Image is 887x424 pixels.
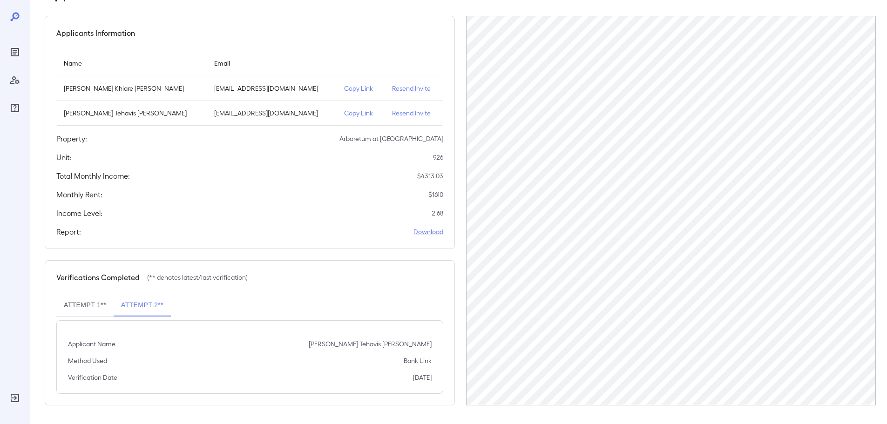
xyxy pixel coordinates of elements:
p: (** denotes latest/last verification) [147,273,248,282]
p: Copy Link [344,108,377,118]
p: Resend Invite [392,108,436,118]
div: Log Out [7,390,22,405]
p: Bank Link [404,356,432,365]
p: Resend Invite [392,84,436,93]
p: [PERSON_NAME] Tehavis [PERSON_NAME] [309,339,432,349]
p: [EMAIL_ADDRESS][DOMAIN_NAME] [214,108,329,118]
div: Reports [7,45,22,60]
p: [PERSON_NAME] Khiare [PERSON_NAME] [64,84,199,93]
th: Email [207,50,337,76]
p: [EMAIL_ADDRESS][DOMAIN_NAME] [214,84,329,93]
p: Verification Date [68,373,117,382]
h5: Unit: [56,152,72,163]
div: Manage Users [7,73,22,87]
p: [DATE] [413,373,432,382]
button: Attempt 2** [114,294,171,316]
p: Arboretum at [GEOGRAPHIC_DATA] [339,134,443,143]
p: 926 [433,153,443,162]
h5: Monthly Rent: [56,189,102,200]
button: Attempt 1** [56,294,114,316]
p: $ 4313.03 [417,171,443,181]
p: $ 1610 [428,190,443,199]
a: Download [413,227,443,236]
h5: Report: [56,226,81,237]
h5: Income Level: [56,208,102,219]
div: FAQ [7,101,22,115]
p: Copy Link [344,84,377,93]
p: Applicant Name [68,339,115,349]
p: Method Used [68,356,107,365]
h5: Verifications Completed [56,272,140,283]
h5: Applicants Information [56,27,135,39]
p: [PERSON_NAME] Tehavis [PERSON_NAME] [64,108,199,118]
th: Name [56,50,207,76]
h5: Total Monthly Income: [56,170,130,182]
h5: Property: [56,133,87,144]
table: simple table [56,50,443,126]
p: 2.68 [432,209,443,218]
